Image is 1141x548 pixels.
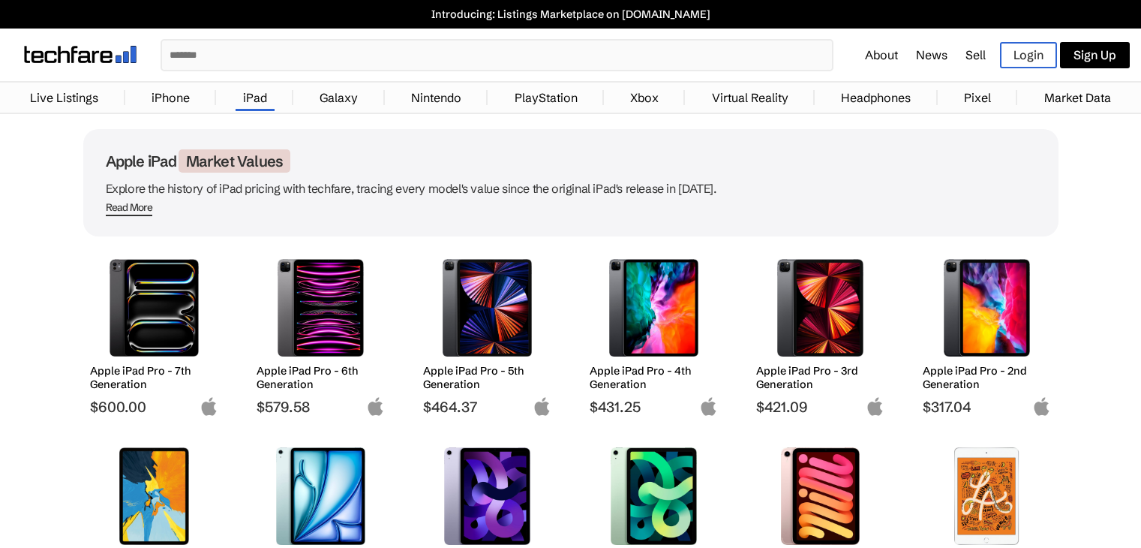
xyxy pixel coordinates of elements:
a: Headphones [833,83,918,113]
div: Read More [106,201,153,214]
h2: Apple iPad Pro - 2nd Generation [923,364,1051,391]
span: $431.25 [590,398,718,416]
a: Apple iPad Pro 4th Generation Apple iPad Pro - 4th Generation $431.25 apple-logo [583,251,725,416]
h2: Apple iPad Pro - 5th Generation [423,364,551,391]
span: $600.00 [90,398,218,416]
a: PlayStation [507,83,585,113]
img: Apple iPad Air 6th Generation [268,447,374,545]
span: $579.58 [257,398,385,416]
span: $317.04 [923,398,1051,416]
a: Apple iPad Pro 6th Generation Apple iPad Pro - 6th Generation $579.58 apple-logo [250,251,392,416]
h1: Apple iPad [106,152,1036,170]
span: $421.09 [756,398,884,416]
img: apple-logo [533,397,551,416]
a: Market Data [1037,83,1118,113]
img: apple-logo [366,397,385,416]
img: Apple iPad Pro 6th Generation [268,259,374,357]
a: Xbox [623,83,666,113]
img: Apple iPad Air 4th Generation [601,447,707,545]
a: Apple iPad Pro 2nd Generation Apple iPad Pro - 2nd Generation $317.04 apple-logo [916,251,1058,416]
img: techfare logo [24,46,137,63]
a: Apple iPad Pro 7th Generation Apple iPad Pro - 7th Generation $600.00 apple-logo [83,251,226,416]
img: Apple iPad Pro 4th Generation [601,259,707,357]
a: News [916,47,947,62]
a: Sign Up [1060,42,1130,68]
img: Apple iPad mini 5th Generation [934,447,1040,545]
img: apple-logo [200,397,218,416]
img: apple-logo [866,397,884,416]
a: Pixel [956,83,998,113]
a: Apple iPad Pro 5th Generation Apple iPad Pro - 5th Generation $464.37 apple-logo [416,251,559,416]
img: Apple iPad Pro 5th Generation [434,259,540,357]
a: Virtual Reality [704,83,796,113]
a: iPad [236,83,275,113]
img: Apple iPad Pro 3rd Generation [767,259,873,357]
span: Market Values [179,149,291,173]
img: apple-logo [699,397,718,416]
img: Apple iPad Air 5th Generation [434,447,540,545]
h2: Apple iPad Pro - 6th Generation [257,364,385,391]
img: Apple iPad Pro 7th Generation [101,259,207,357]
a: Sell [965,47,986,62]
a: Apple iPad Pro 3rd Generation Apple iPad Pro - 3rd Generation $421.09 apple-logo [749,251,892,416]
span: $464.37 [423,398,551,416]
a: Nintendo [404,83,469,113]
span: Read More [106,201,153,216]
img: apple-logo [1032,397,1051,416]
h2: Apple iPad Pro - 7th Generation [90,364,218,391]
img: Apple iPad Pro 2nd Generation [934,259,1040,357]
img: Apple iPad Pro 1st Generation [101,447,207,545]
p: Explore the history of iPad pricing with techfare, tracing every model's value since the original... [106,178,1036,199]
h2: Apple iPad Pro - 4th Generation [590,364,718,391]
a: Live Listings [23,83,106,113]
a: Galaxy [312,83,365,113]
a: About [865,47,898,62]
a: Introducing: Listings Marketplace on [DOMAIN_NAME] [8,8,1133,21]
img: Apple iPad mini 6th Generation [767,447,873,545]
a: iPhone [144,83,197,113]
h2: Apple iPad Pro - 3rd Generation [756,364,884,391]
a: Login [1000,42,1057,68]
